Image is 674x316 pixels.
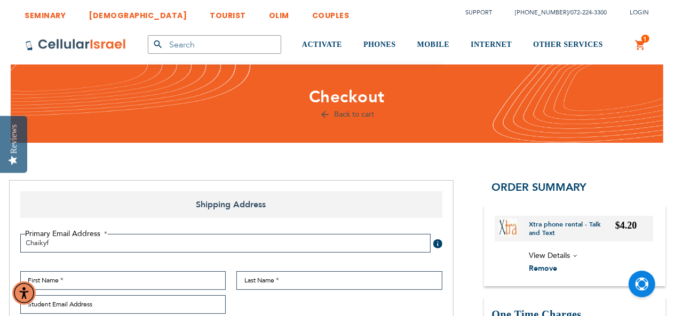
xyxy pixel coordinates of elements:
span: INTERNET [471,40,512,48]
a: [PHONE_NUMBER] [516,9,569,17]
span: PHONES [363,40,396,48]
a: 1 [635,39,647,52]
span: Order Summary [492,180,587,195]
span: Checkout [309,86,385,108]
a: Xtra phone rental - Talk and Text [529,220,616,237]
img: Xtra phone rental - Talk and Text [499,218,517,237]
a: [DEMOGRAPHIC_DATA] [89,3,187,22]
div: Reviews [9,124,19,153]
a: OLIM [269,3,289,22]
a: INTERNET [471,25,512,65]
a: COUPLES [312,3,350,22]
a: Support [466,9,493,17]
a: SEMINARY [25,3,66,22]
span: MOBILE [417,40,450,48]
a: 072-224-3300 [571,9,607,17]
span: Shipping Address [20,191,442,218]
span: $4.20 [615,220,637,231]
span: OTHER SERVICES [533,40,603,48]
a: MOBILE [417,25,450,65]
img: Cellular Israel Logo [25,38,126,51]
span: ACTIVATE [302,40,342,48]
a: TOURIST [210,3,247,22]
a: Back to cart [320,109,375,119]
div: Accessibility Menu [12,281,36,305]
a: PHONES [363,25,396,65]
input: Search [148,35,281,54]
span: View Details [529,250,570,261]
span: 1 [644,35,647,43]
span: Remove [529,263,558,273]
li: / [505,5,607,20]
a: OTHER SERVICES [533,25,603,65]
a: ACTIVATE [302,25,342,65]
span: Login [630,9,649,17]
